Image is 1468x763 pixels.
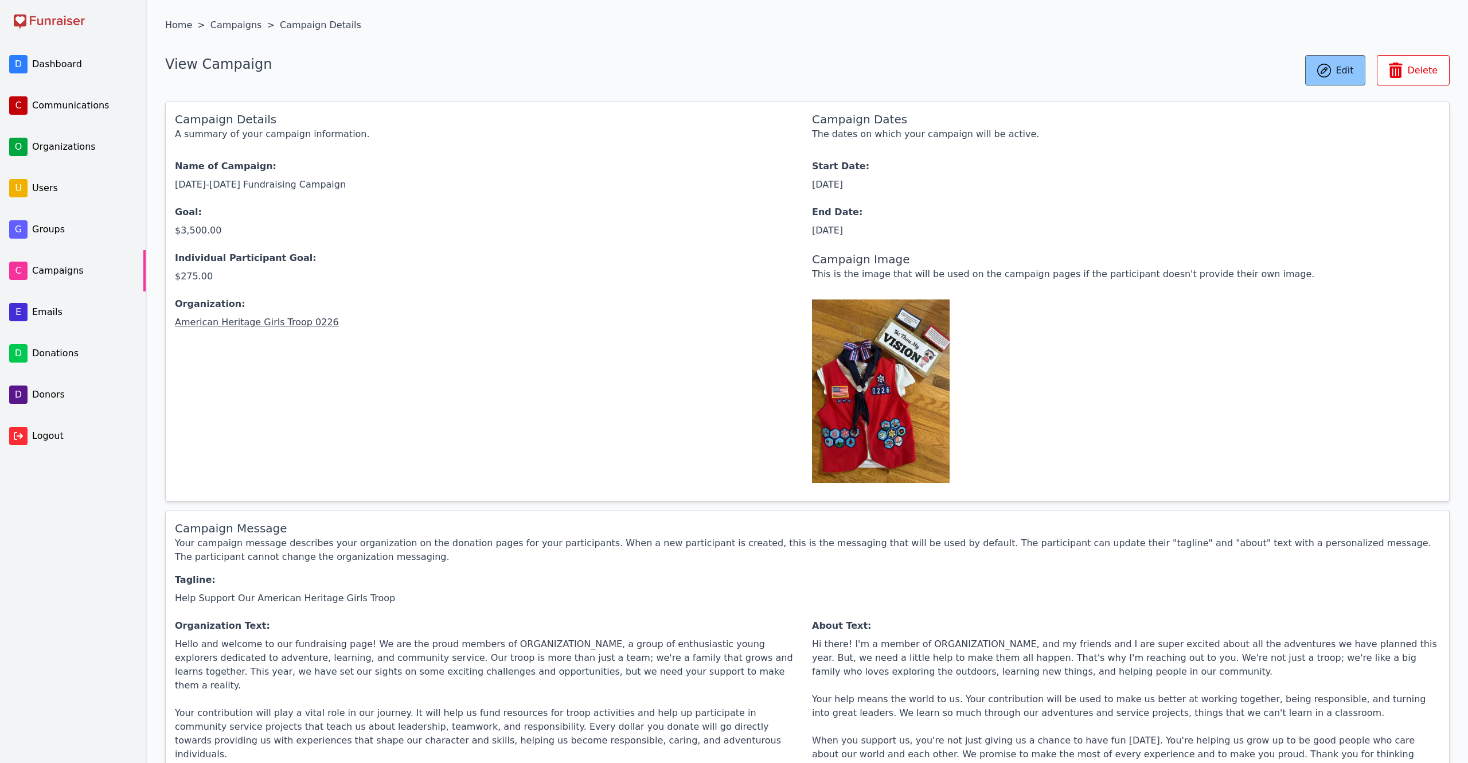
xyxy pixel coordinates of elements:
[812,224,1440,238] span: [DATE]
[32,429,136,443] span: Logout
[175,111,803,127] h2: Campaign Details
[32,264,134,278] span: Campaigns
[197,20,205,30] span: >
[32,181,134,195] span: Users
[175,297,803,311] span: Organization:
[9,220,28,239] span: G
[32,305,134,319] span: Emails
[165,55,1305,85] h1: View Campaign
[175,317,339,328] a: American Heritage Girls Troop 0226
[9,386,28,404] span: D
[9,138,28,156] span: O
[208,18,264,37] a: Campaigns
[9,179,28,197] span: U
[175,178,803,192] span: [DATE]-[DATE] Fundraising Campaign
[812,267,1440,281] p: This is the image that will be used on the campaign pages if the participant doesn't provide thei...
[32,388,134,402] span: Donors
[9,262,28,280] span: C
[175,706,803,761] span: Your contribution will play a vital role in our journey. It will help us fund resources for troop...
[9,303,28,321] span: E
[32,57,134,71] span: Dashboard
[812,637,1440,679] span: Hi there! I'm a member of ORGANIZATION_NAME, and my friends and I are super excited about all the...
[175,127,803,141] p: A summary of your campaign information.
[175,520,1440,536] h2: Campaign Message
[267,20,275,30] span: >
[1305,55,1365,85] a: Edit
[14,14,85,30] img: Funraiser logo
[175,270,803,283] span: $275.00
[812,619,1440,633] span: About Text:
[812,159,1440,173] span: Start Date:
[9,55,28,73] span: D
[32,223,134,236] span: Groups
[165,18,1450,37] nav: Breadcrumb
[278,18,364,37] span: Campaign Details
[175,224,803,238] span: $3,500.00
[32,347,134,360] span: Donations
[32,140,134,154] span: Organizations
[812,299,950,483] img: Campaign Image
[1377,55,1450,85] a: Delete
[812,178,1440,192] span: [DATE]
[812,111,1440,127] h2: Campaign Dates
[812,692,1440,720] span: Your help means the world to us. Your contribution will be used to make us better at working toge...
[9,344,28,363] span: D
[812,251,1440,267] h2: Campaign Image
[175,251,803,265] span: Individual Participant Goal:
[175,205,803,219] span: Goal:
[812,205,1440,219] span: End Date:
[175,591,1440,605] span: Help Support Our American Heritage Girls Troop
[175,159,803,173] span: Name of Campaign:
[165,18,194,37] a: Home
[175,573,1440,587] span: Tagline:
[175,619,803,633] span: Organization Text:
[175,536,1440,564] p: Your campaign message describes your organization on the donation pages for your participants. Wh...
[812,127,1440,141] p: The dates on which your campaign will be active.
[9,96,28,115] span: C
[175,637,803,692] span: Hello and welcome to our fundraising page! We are the proud members of ORGANIZATION_NAME, a group...
[32,99,134,112] span: Communications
